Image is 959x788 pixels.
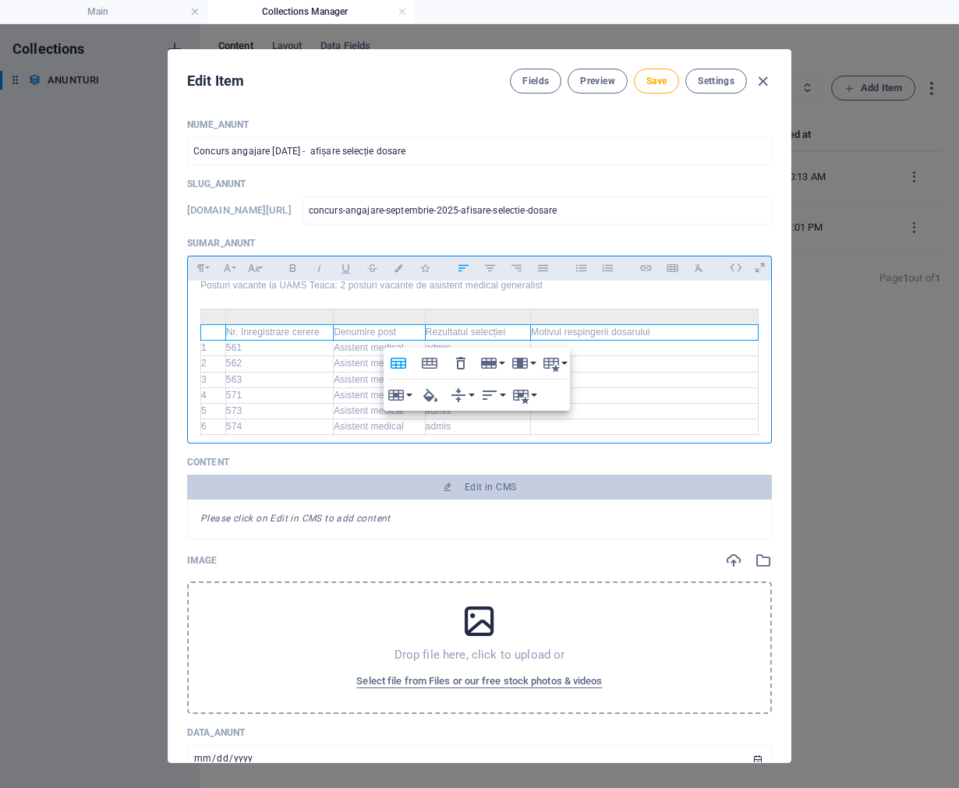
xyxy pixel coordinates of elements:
[225,324,333,340] td: Nr. înregistrare cerere
[241,258,266,278] button: Font Size
[522,75,549,87] span: Fields
[187,726,772,739] p: Data_ANUNT
[451,258,476,278] button: Align Left
[425,403,531,419] td: admis
[425,419,531,435] td: admis
[508,348,538,379] button: Column
[384,380,414,411] button: Cell
[595,258,620,278] button: Ordered List
[633,258,658,278] button: Insert Link
[755,552,772,569] i: Select from file manager or stock photos
[201,419,226,435] td: 6
[225,403,333,419] td: 573
[580,75,614,87] span: Preview
[530,258,555,278] button: Align Justify
[698,75,734,87] span: Settings
[447,380,476,411] button: Vertical Align
[333,258,358,278] button: Underline (Ctrl+U)
[416,380,445,411] button: Cell Background
[478,380,508,411] button: Horizontal Align
[359,258,384,278] button: Strikethrough
[531,324,759,340] td: Motivul respingerii dosarului
[477,348,507,379] button: Row
[334,403,425,419] td: Asistent medical
[334,372,425,387] td: Asistent medical
[187,72,244,90] h2: Edit Item
[200,278,759,293] p: Posturi vacante la UAMS Teaca: 2 posturi vacante de asistent medical generalist
[425,324,531,340] td: Rezultatul selecției
[334,356,425,372] td: Asistent medical
[504,258,529,278] button: Align Right
[477,258,502,278] button: Align Center
[225,435,333,451] td: 575
[306,258,331,278] button: Italic (Ctrl+I)
[201,435,226,451] td: 7
[200,513,391,524] em: Please click on Edit in CMS to add content
[465,481,516,493] span: Edit in CMS
[225,387,333,403] td: 571
[334,387,425,403] td: Asistent medical
[225,356,333,372] td: 562
[207,3,415,20] h4: Collections Manager
[509,380,539,411] button: Cell Style
[334,419,425,435] td: Asistent medical
[225,372,333,387] td: 563
[660,258,685,278] button: Insert Table
[187,118,772,131] p: Nume_ANUNT
[646,75,667,87] span: Save
[187,237,772,249] p: Sumar_ANUNT
[225,341,333,356] td: 561
[510,69,561,94] button: Fields
[214,258,239,278] button: Font Family
[425,341,531,356] td: admis
[568,258,593,278] button: Unordered List
[225,419,333,435] td: 574
[201,403,226,419] td: 5
[334,341,425,356] td: Asistent medical
[686,258,711,278] button: Clear Formatting
[412,258,437,278] button: Icons
[201,356,226,372] td: 2
[685,69,747,94] button: Settings
[540,348,569,379] button: Table Style
[187,201,292,220] h6: [DOMAIN_NAME][URL]
[384,348,413,379] button: Table Header
[446,348,476,379] button: Remove Table
[568,69,627,94] button: Preview
[280,258,305,278] button: Bold (Ctrl+B)
[187,475,772,500] button: Edit in CMS
[395,647,565,663] p: Drop file here, click to upload or
[356,672,602,691] span: Select file from Files or our free stock photos & videos
[352,669,606,694] button: Select file from Files or our free stock photos & videos
[187,178,772,190] p: Slug_ANUNT
[334,324,425,340] td: Denumire post
[634,69,679,94] button: Save
[386,258,411,278] button: Colors
[415,348,444,379] button: Table Footer
[201,387,226,403] td: 4
[187,456,772,468] p: Content
[201,341,226,356] td: 1
[201,372,226,387] td: 3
